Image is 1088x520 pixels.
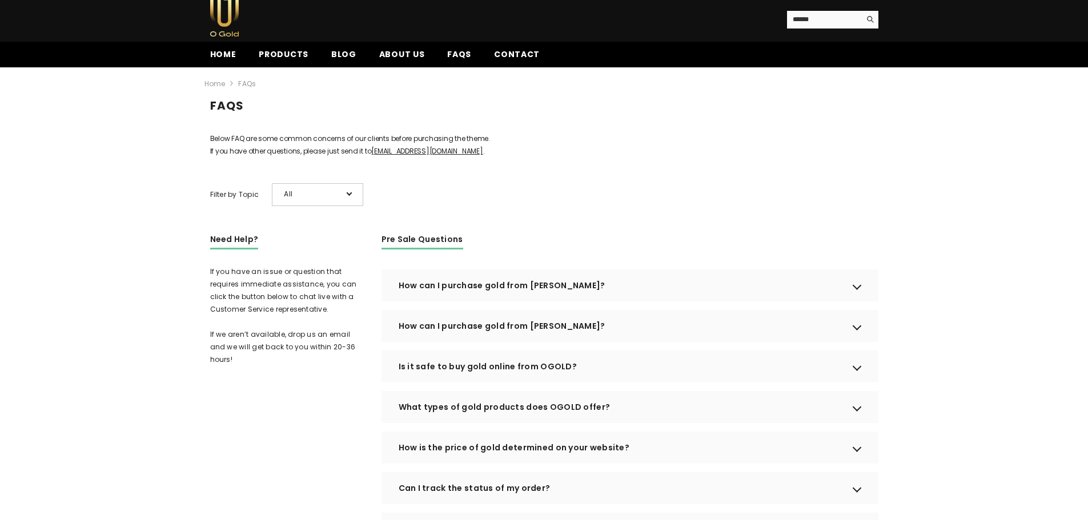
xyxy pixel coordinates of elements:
[861,11,878,28] button: Search
[436,48,483,67] a: FAQs
[284,188,341,200] span: All
[371,146,483,156] a: [EMAIL_ADDRESS][DOMAIN_NAME]
[210,188,259,201] span: Filter by Topic
[247,48,320,67] a: Products
[382,391,878,423] div: What types of gold products does OGOLD offer?
[382,472,878,504] div: Can I track the status of my order?
[331,49,356,60] span: Blog
[204,72,873,96] nav: breadcrumbs
[259,49,308,60] span: Products
[379,49,425,60] span: About us
[238,78,256,90] span: FAQs
[210,267,357,364] span: If you have an issue or question that requires immediate assistance, you can click the button bel...
[494,49,540,60] span: Contact
[210,132,878,158] p: Below FAQ are some common concerns of our clients before purchasing the theme. If you have other ...
[787,11,878,29] summary: Search
[320,48,368,67] a: Blog
[199,48,248,67] a: Home
[447,49,471,60] span: FAQs
[483,48,551,67] a: Contact
[382,350,878,382] div: Is it safe to buy gold online from OGOLD?
[368,48,436,67] a: About us
[272,183,363,206] div: All
[382,233,463,249] h3: Pre Sale Questions
[210,49,236,60] span: Home
[382,432,878,463] div: How is the price of gold determined on your website?
[204,78,226,90] a: Home
[382,310,878,342] div: How can I purchase gold from [PERSON_NAME]?
[210,94,878,126] h1: FAQs
[210,233,259,249] h3: Need Help?
[382,269,878,301] div: How can I purchase gold from [PERSON_NAME]?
